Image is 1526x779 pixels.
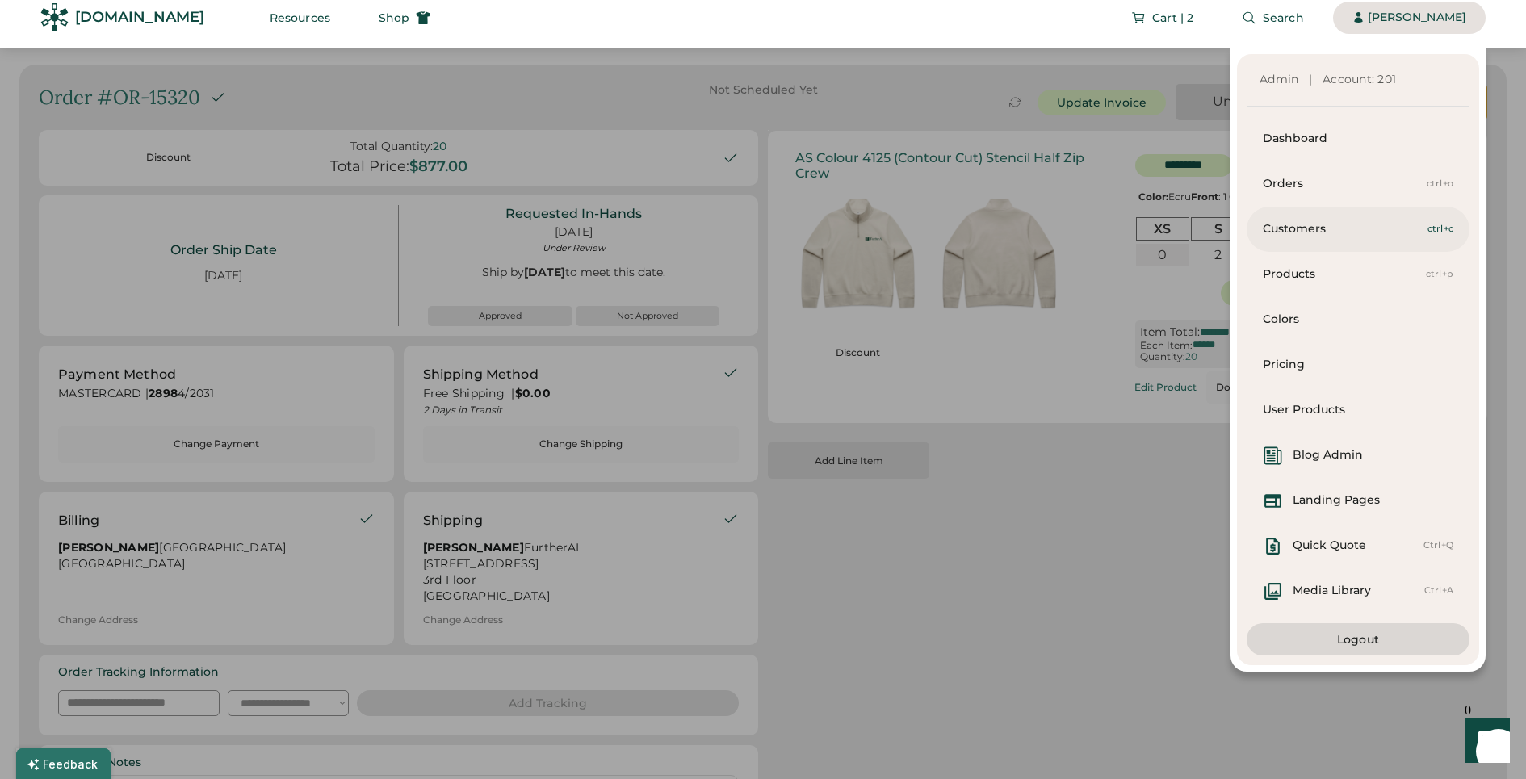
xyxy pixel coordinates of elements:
[1263,357,1453,373] div: Pricing
[1293,583,1371,599] div: Media Library
[75,7,204,27] div: [DOMAIN_NAME]
[1112,2,1213,34] button: Cart | 2
[1427,178,1454,191] div: ctrl+o
[1222,2,1323,34] button: Search
[1263,176,1427,192] div: Orders
[1260,72,1457,88] div: Admin | Account: 201
[1263,221,1427,237] div: Customers
[1263,12,1304,23] span: Search
[40,3,69,31] img: Rendered Logo - Screens
[359,2,450,34] button: Shop
[1293,538,1366,554] div: Quick Quote
[250,2,350,34] button: Resources
[1426,268,1454,281] div: ctrl+p
[1424,584,1454,597] div: Ctrl+A
[1293,447,1363,463] div: Blog Admin
[1368,10,1466,26] div: [PERSON_NAME]
[1263,266,1426,283] div: Products
[1427,223,1454,236] div: ctrl+c
[1263,131,1453,147] div: Dashboard
[1152,12,1193,23] span: Cart | 2
[1247,623,1469,655] button: Logout
[379,12,409,23] span: Shop
[1263,402,1453,418] div: User Products
[1423,539,1454,552] div: Ctrl+Q
[1263,312,1453,328] div: Colors
[1449,706,1519,776] iframe: Front Chat
[1293,492,1380,509] div: Landing Pages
